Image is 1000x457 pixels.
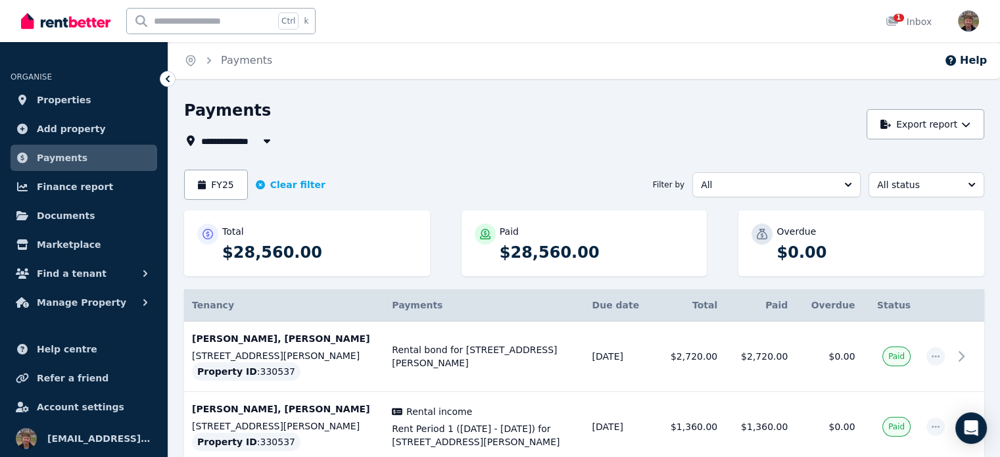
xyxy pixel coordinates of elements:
span: Paid [888,351,905,362]
img: RentBetter [21,11,110,31]
span: $0.00 [828,421,855,432]
p: [PERSON_NAME], [PERSON_NAME] [192,332,376,345]
th: Total [655,289,725,322]
button: Export report [867,109,984,139]
a: Add property [11,116,157,142]
span: k [304,16,308,26]
span: Documents [37,208,95,224]
td: $2,720.00 [725,322,796,392]
span: Payments [37,150,87,166]
th: Status [863,289,918,322]
span: Help centre [37,341,97,357]
span: Paid [888,421,905,432]
span: Finance report [37,179,113,195]
td: [DATE] [584,322,655,392]
span: Properties [37,92,91,108]
span: Account settings [37,399,124,415]
p: $28,560.00 [222,242,417,263]
span: Add property [37,121,106,137]
a: Documents [11,203,157,229]
th: Paid [725,289,796,322]
h1: Payments [184,100,271,121]
span: All [701,178,834,191]
p: [PERSON_NAME], [PERSON_NAME] [192,402,376,416]
a: Finance report [11,174,157,200]
span: Find a tenant [37,266,107,281]
td: $2,720.00 [655,322,725,392]
span: Property ID [197,435,257,448]
th: Overdue [796,289,863,322]
button: Help [944,53,987,68]
span: All status [877,178,957,191]
span: Property ID [197,365,257,378]
nav: Breadcrumb [168,42,288,79]
p: [STREET_ADDRESS][PERSON_NAME] [192,420,376,433]
span: Manage Property [37,295,126,310]
a: Payments [11,145,157,171]
a: Help centre [11,336,157,362]
div: Inbox [886,15,932,28]
span: Rental income [406,405,472,418]
a: Payments [221,54,272,66]
span: $0.00 [828,351,855,362]
span: Marketplace [37,237,101,253]
button: All status [869,172,984,197]
p: [STREET_ADDRESS][PERSON_NAME] [192,349,376,362]
button: All [692,172,861,197]
span: [EMAIL_ADDRESS][DOMAIN_NAME] [47,431,152,446]
div: Open Intercom Messenger [955,412,987,444]
p: $0.00 [776,242,971,263]
th: Tenancy [184,289,384,322]
button: FY25 [184,170,248,200]
a: Refer a friend [11,365,157,391]
th: Due date [584,289,655,322]
span: Refer a friend [37,370,108,386]
img: janeandleon@yahoo.com.au [16,428,37,449]
p: Total [222,225,244,238]
span: ORGANISE [11,72,52,82]
a: Properties [11,87,157,113]
span: Filter by [653,180,684,190]
button: Clear filter [256,178,325,191]
a: Marketplace [11,231,157,258]
a: Account settings [11,394,157,420]
span: 1 [893,14,904,22]
p: $28,560.00 [500,242,694,263]
span: Ctrl [278,12,298,30]
span: Payments [392,300,442,310]
img: janeandleon@yahoo.com.au [958,11,979,32]
button: Manage Property [11,289,157,316]
p: Overdue [776,225,816,238]
button: Find a tenant [11,260,157,287]
span: Rent Period 1 ([DATE] - [DATE]) for [STREET_ADDRESS][PERSON_NAME] [392,422,576,448]
span: Rental bond for [STREET_ADDRESS][PERSON_NAME] [392,343,576,370]
div: : 330537 [192,362,300,381]
p: Paid [500,225,519,238]
div: : 330537 [192,433,300,451]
